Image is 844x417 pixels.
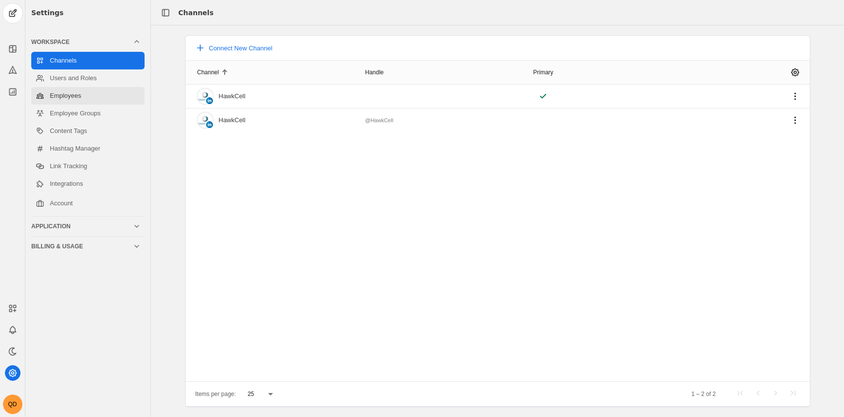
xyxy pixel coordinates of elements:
a: Link Tracking [31,157,145,175]
a: Employees [31,87,145,105]
app-icon-button: Channel Menu [786,88,804,105]
div: Primary [533,68,562,76]
a: Users and Roles [31,69,145,87]
div: Billing & Usage [31,242,133,250]
button: QD [3,395,22,414]
div: Channel [197,68,228,76]
div: Channel [197,68,219,76]
button: Connect New Channel [190,39,278,57]
mat-expansion-panel-header: Workspace [31,34,145,50]
div: Handle [365,68,393,76]
div: 1 – 2 of 2 [691,389,716,399]
img: cache [197,112,213,128]
mat-expansion-panel-header: Billing & Usage [31,239,145,254]
img: cache [197,88,213,104]
app-icon-button: Channel Menu [786,111,804,129]
a: Channels [31,52,145,69]
div: Handle [365,68,384,76]
div: Workspace [31,50,145,214]
a: Content Tags [31,122,145,140]
a: Integrations [31,175,145,193]
div: HawkCell [219,116,246,124]
div: Workspace [31,38,133,46]
span: 25 [248,391,254,397]
span: Connect New Channel [209,44,273,52]
div: Channels [178,8,213,18]
div: Primary [533,68,553,76]
mat-expansion-panel-header: Application [31,219,145,234]
div: Items per page: [195,389,236,399]
a: Employee Groups [31,105,145,122]
a: Hashtag Manager [31,140,145,157]
div: Application [31,222,133,230]
div: @HawkCell [365,116,394,124]
a: Account [31,195,145,212]
div: HawkCell [219,92,246,100]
